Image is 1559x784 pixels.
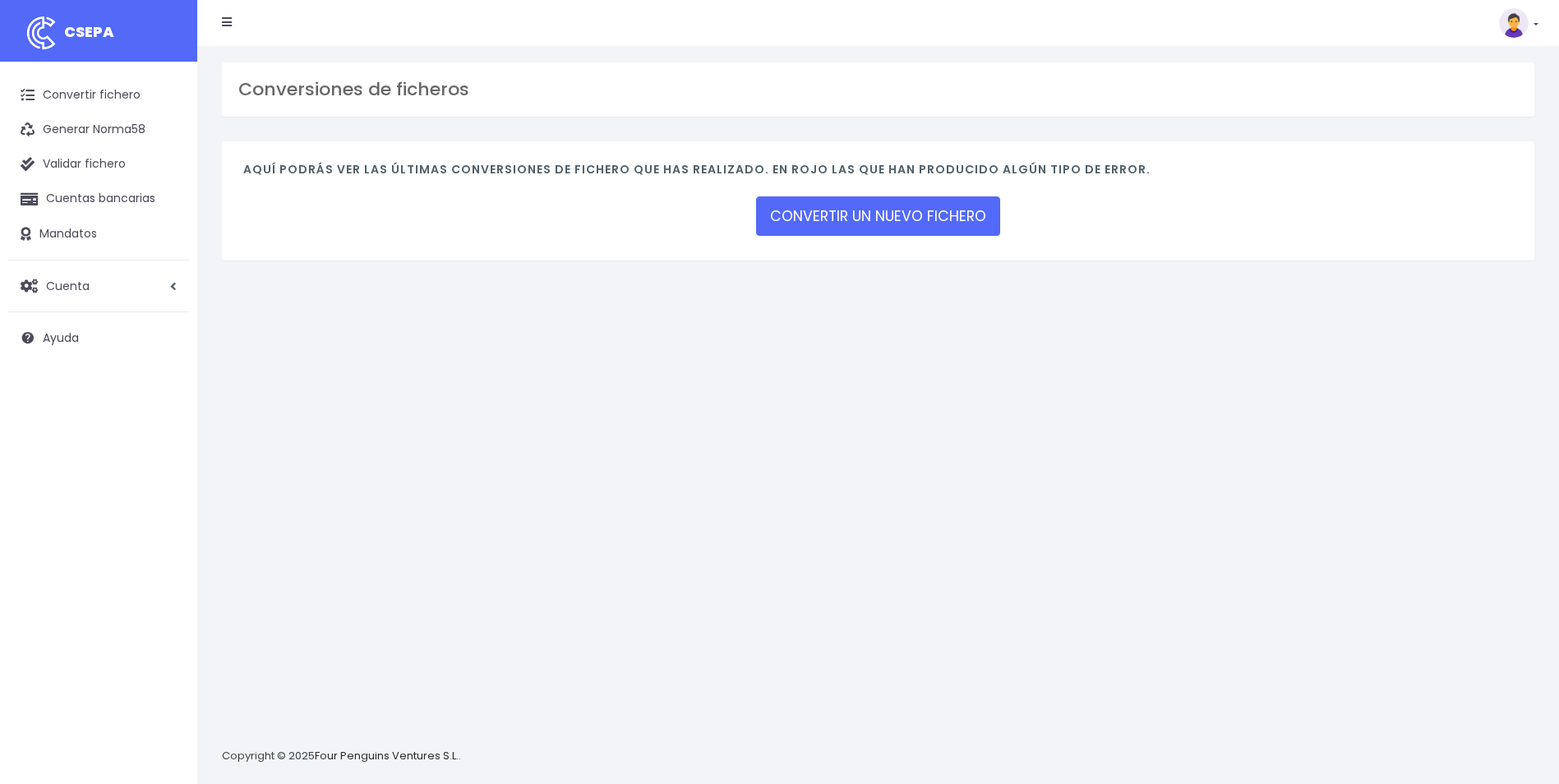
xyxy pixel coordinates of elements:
[8,182,189,216] a: Cuentas bancarias
[756,196,1000,236] a: CONVERTIR UN NUEVO FICHERO
[46,277,90,293] span: Cuenta
[8,269,189,303] a: Cuenta
[8,321,189,355] a: Ayuda
[222,748,461,765] p: Copyright © 2025 .
[238,79,1518,100] h3: Conversiones de ficheros
[8,113,189,147] a: Generar Norma58
[8,78,189,113] a: Convertir fichero
[43,330,79,346] span: Ayuda
[243,163,1513,185] h4: Aquí podrás ver las últimas conversiones de fichero que has realizado. En rojo las que han produc...
[8,147,189,182] a: Validar fichero
[8,217,189,251] a: Mandatos
[64,21,114,42] span: CSEPA
[315,748,459,763] a: Four Penguins Ventures S.L.
[1499,8,1529,38] img: profile
[21,12,62,53] img: logo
